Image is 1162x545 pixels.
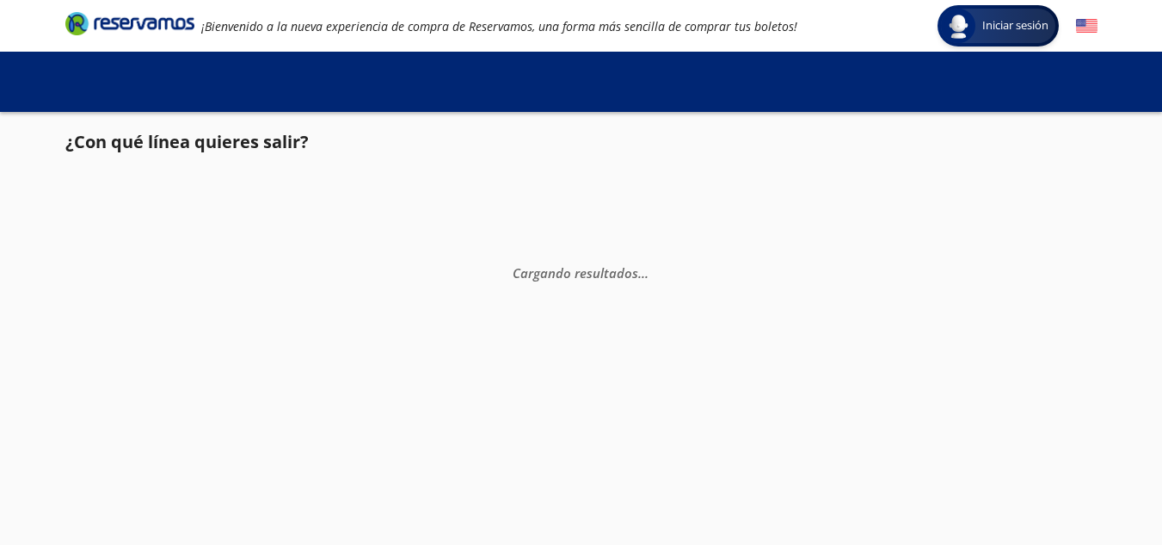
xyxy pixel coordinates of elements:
[642,263,645,281] span: .
[513,263,649,281] em: Cargando resultados
[975,17,1055,34] span: Iniciar sesión
[65,129,309,155] p: ¿Con qué línea quieres salir?
[201,18,797,34] em: ¡Bienvenido a la nueva experiencia de compra de Reservamos, una forma más sencilla de comprar tus...
[65,10,194,41] a: Brand Logo
[65,10,194,36] i: Brand Logo
[1076,15,1097,37] button: English
[645,263,649,281] span: .
[638,263,642,281] span: .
